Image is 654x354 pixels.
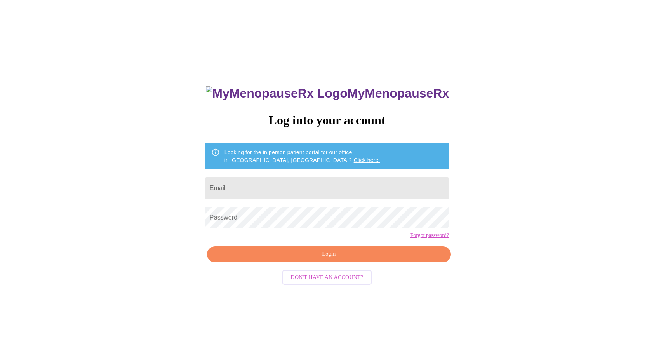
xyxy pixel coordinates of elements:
[354,157,380,163] a: Click here!
[206,86,449,101] h3: MyMenopauseRx
[280,274,374,280] a: Don't have an account?
[282,270,372,285] button: Don't have an account?
[224,145,380,167] div: Looking for the in person patient portal for our office in [GEOGRAPHIC_DATA], [GEOGRAPHIC_DATA]?
[206,86,347,101] img: MyMenopauseRx Logo
[216,249,442,259] span: Login
[207,246,451,262] button: Login
[205,113,449,127] h3: Log into your account
[291,273,364,283] span: Don't have an account?
[410,232,449,239] a: Forgot password?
